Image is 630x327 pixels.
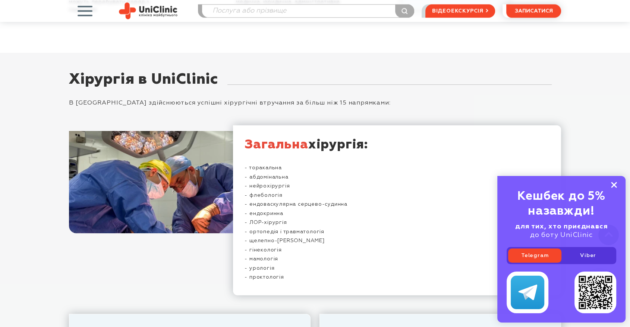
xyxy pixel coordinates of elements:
div: Кешбек до 5% назавжди! [507,189,616,219]
a: Telegram [508,249,561,263]
a: відеоекскурсія [425,4,495,18]
span: відеоекскурсія [432,5,483,17]
span: Загальна [245,138,308,151]
input: Послуга або прізвище [202,5,414,17]
div: Хірургія в UniClinic [69,71,218,99]
div: В [GEOGRAPHIC_DATA] здійснюються успішні хірургічні втручання за більш ніж 15 напрямками: [69,99,561,107]
img: Uniclinic [119,3,177,19]
div: до боту UniClinic [507,222,616,240]
b: для тих, хто приєднався [515,223,608,230]
button: записатися [506,4,561,18]
span: записатися [515,9,553,14]
p: - торакальна - абдомінальна - нейрохірургія - флебологія - ендоваскулярна серцево-судинна - ендок... [245,163,549,282]
h2: хірургія: [245,137,549,153]
a: Viber [561,249,615,263]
